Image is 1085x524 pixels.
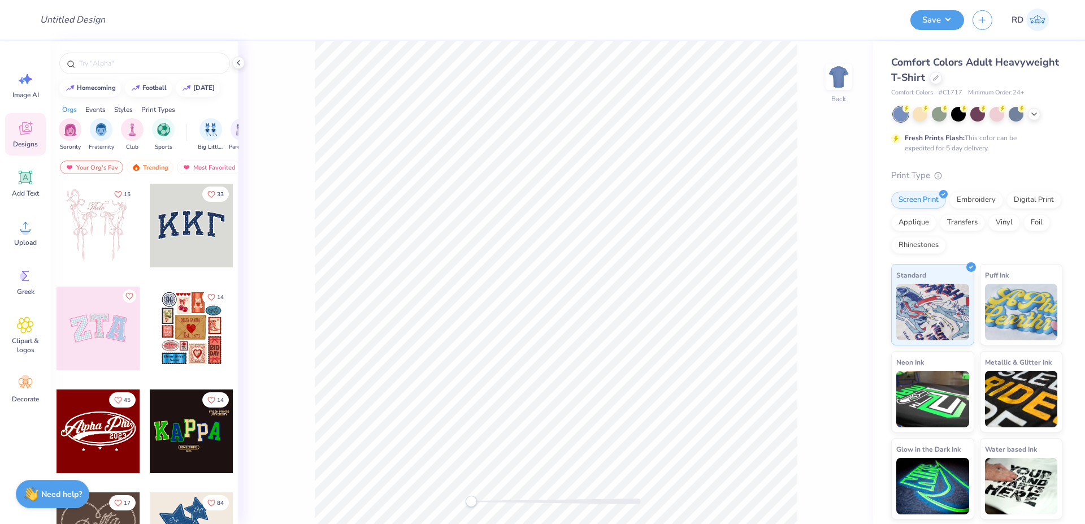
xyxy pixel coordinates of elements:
[896,458,969,514] img: Glow in the Dark Ink
[985,269,1009,281] span: Puff Ink
[905,133,965,142] strong: Fresh Prints Flash:
[891,88,933,98] span: Comfort Colors
[7,336,44,354] span: Clipart & logos
[182,163,191,171] img: most_fav.gif
[109,392,136,408] button: Like
[217,295,224,300] span: 14
[891,192,946,209] div: Screen Print
[985,443,1037,455] span: Water based Ink
[121,118,144,151] button: filter button
[896,269,926,281] span: Standard
[985,371,1058,427] img: Metallic & Glitter Ink
[236,123,249,136] img: Parent's Weekend Image
[217,500,224,506] span: 84
[176,80,220,97] button: [DATE]
[896,443,961,455] span: Glow in the Dark Ink
[17,287,34,296] span: Greek
[109,187,136,202] button: Like
[217,192,224,197] span: 33
[202,392,229,408] button: Like
[12,189,39,198] span: Add Text
[905,133,1044,153] div: This color can be expedited for 5 day delivery.
[939,88,962,98] span: # C1717
[217,397,224,403] span: 14
[14,238,37,247] span: Upload
[95,123,107,136] img: Fraternity Image
[949,192,1003,209] div: Embroidery
[891,214,936,231] div: Applique
[891,237,946,254] div: Rhinestones
[89,118,114,151] button: filter button
[205,123,217,136] img: Big Little Reveal Image
[78,58,223,69] input: Try "Alpha"
[65,163,74,171] img: most_fav.gif
[131,85,140,92] img: trend_line.gif
[1012,14,1023,27] span: RD
[202,495,229,510] button: Like
[193,85,215,91] div: halloween
[831,94,846,104] div: Back
[985,458,1058,514] img: Water based Ink
[202,187,229,202] button: Like
[109,495,136,510] button: Like
[198,118,224,151] button: filter button
[968,88,1025,98] span: Minimum Order: 24 +
[896,356,924,368] span: Neon Ink
[202,289,229,305] button: Like
[985,356,1052,368] span: Metallic & Glitter Ink
[891,169,1062,182] div: Print Type
[85,105,106,115] div: Events
[152,118,175,151] button: filter button
[64,123,77,136] img: Sorority Image
[177,161,241,174] div: Most Favorited
[59,80,121,97] button: homecoming
[12,395,39,404] span: Decorate
[59,118,81,151] div: filter for Sorority
[41,489,82,500] strong: Need help?
[13,140,38,149] span: Designs
[62,105,77,115] div: Orgs
[77,85,116,91] div: homecoming
[827,66,850,88] img: Back
[89,118,114,151] div: filter for Fraternity
[12,90,39,99] span: Image AI
[229,118,255,151] button: filter button
[1006,192,1061,209] div: Digital Print
[152,118,175,151] div: filter for Sports
[89,143,114,151] span: Fraternity
[114,105,133,115] div: Styles
[132,163,141,171] img: trending.gif
[124,500,131,506] span: 17
[31,8,114,31] input: Untitled Design
[229,143,255,151] span: Parent's Weekend
[896,284,969,340] img: Standard
[141,105,175,115] div: Print Types
[891,55,1059,84] span: Comfort Colors Adult Heavyweight T-Shirt
[988,214,1020,231] div: Vinyl
[125,80,172,97] button: football
[60,143,81,151] span: Sorority
[123,289,136,303] button: Like
[198,143,224,151] span: Big Little Reveal
[1026,8,1049,31] img: Rommel Del Rosario
[126,143,138,151] span: Club
[229,118,255,151] div: filter for Parent's Weekend
[182,85,191,92] img: trend_line.gif
[1006,8,1054,31] a: RD
[1023,214,1050,231] div: Foil
[155,143,172,151] span: Sports
[127,161,173,174] div: Trending
[198,118,224,151] div: filter for Big Little Reveal
[466,496,477,507] div: Accessibility label
[66,85,75,92] img: trend_line.gif
[157,123,170,136] img: Sports Image
[126,123,138,136] img: Club Image
[60,161,123,174] div: Your Org's Fav
[910,10,964,30] button: Save
[124,397,131,403] span: 45
[985,284,1058,340] img: Puff Ink
[940,214,985,231] div: Transfers
[124,192,131,197] span: 15
[896,371,969,427] img: Neon Ink
[59,118,81,151] button: filter button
